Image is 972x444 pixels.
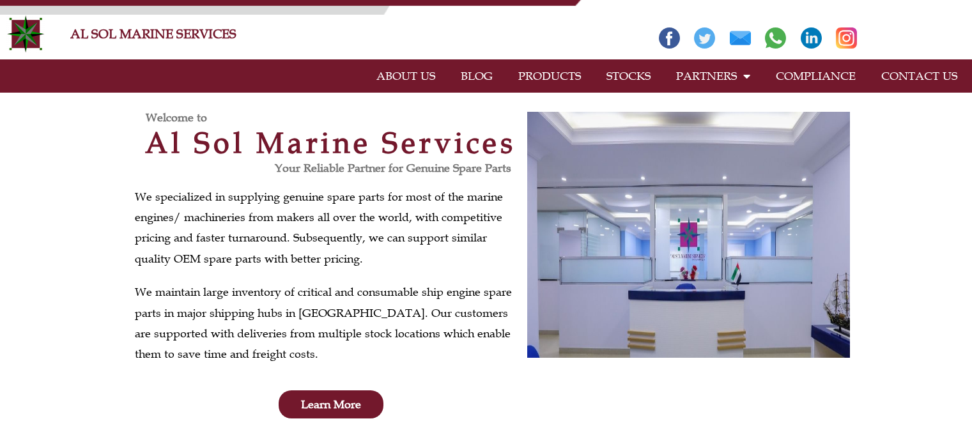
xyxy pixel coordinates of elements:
[763,61,868,91] a: COMPLIANCE
[70,26,236,42] a: AL SOL MARINE SERVICES
[135,187,521,270] p: We specialized in supplying genuine spare parts for most of the marine engines/ machineries from ...
[135,128,527,157] h2: Al Sol Marine Services
[146,112,527,123] h3: Welcome to
[135,162,511,174] h3: Your Reliable Partner for Genuine Spare Parts
[135,282,521,365] p: We maintain large inventory of critical and consumable ship engine spare parts in major shipping ...
[279,390,383,418] a: Learn More
[6,15,45,53] img: Alsolmarine-logo
[301,399,361,410] span: Learn More
[594,61,663,91] a: STOCKS
[364,61,448,91] a: ABOUT US
[663,61,763,91] a: PARTNERS
[505,61,594,91] a: PRODUCTS
[448,61,505,91] a: BLOG
[868,61,970,91] a: CONTACT US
